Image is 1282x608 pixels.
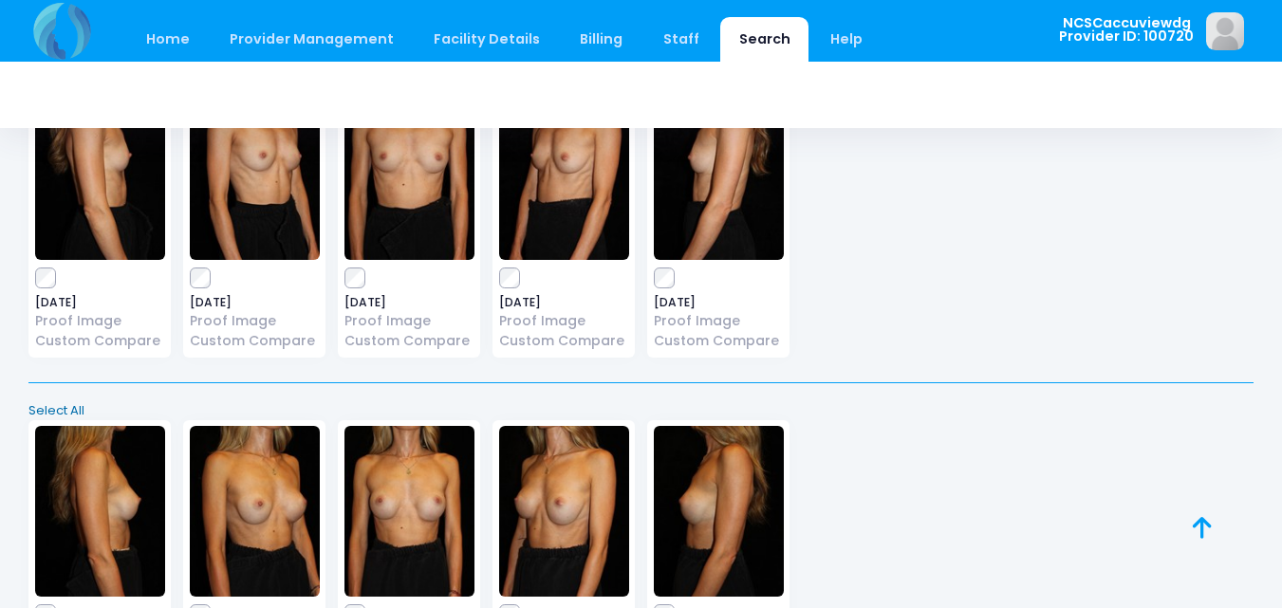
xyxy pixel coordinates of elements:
[720,17,808,62] a: Search
[211,17,412,62] a: Provider Management
[654,426,784,597] img: image
[812,17,882,62] a: Help
[35,89,165,260] img: image
[499,89,629,260] img: image
[499,331,629,351] a: Custom Compare
[1206,12,1244,50] img: image
[499,426,629,597] img: image
[190,426,320,597] img: image
[35,426,165,597] img: image
[35,331,165,351] a: Custom Compare
[190,311,320,331] a: Proof Image
[35,311,165,331] a: Proof Image
[654,89,784,260] img: image
[344,311,474,331] a: Proof Image
[654,331,784,351] a: Custom Compare
[644,17,717,62] a: Staff
[190,89,320,260] img: image
[190,297,320,308] span: [DATE]
[654,297,784,308] span: [DATE]
[499,311,629,331] a: Proof Image
[344,426,474,597] img: image
[499,297,629,308] span: [DATE]
[190,331,320,351] a: Custom Compare
[344,331,474,351] a: Custom Compare
[562,17,641,62] a: Billing
[23,401,1260,420] a: Select All
[127,17,208,62] a: Home
[344,89,474,260] img: image
[344,297,474,308] span: [DATE]
[35,297,165,308] span: [DATE]
[654,311,784,331] a: Proof Image
[1059,16,1194,44] span: NCSCaccuviewdg Provider ID: 100720
[416,17,559,62] a: Facility Details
